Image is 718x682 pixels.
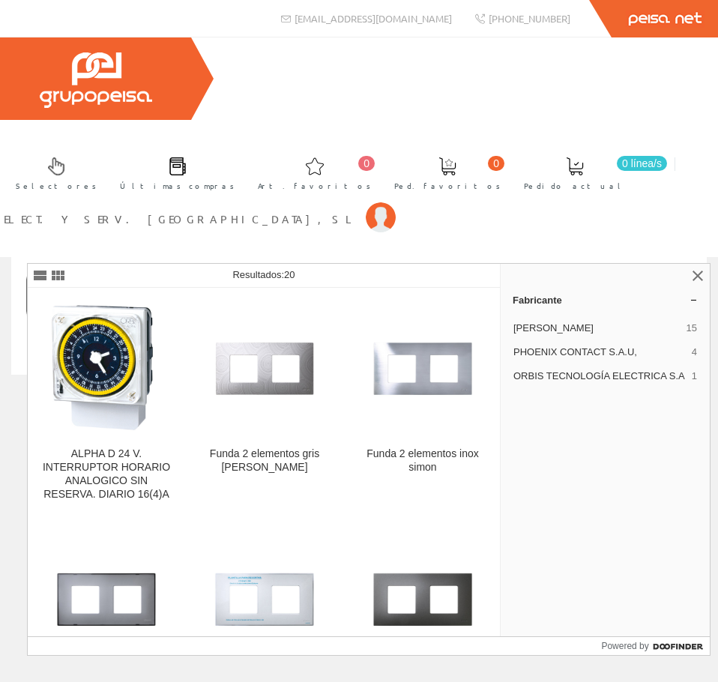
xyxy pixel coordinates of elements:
img: Funda 2 elementos (transparente) simon [198,532,331,666]
span: [EMAIL_ADDRESS][DOMAIN_NAME] [295,12,452,25]
span: Pedido actual [524,178,626,193]
div: ALPHA D 24 V. INTERRUPTOR HORARIO ANALOGICO SIN RESERVA. DIARIO 16(4)A [40,447,173,501]
img: Funda 2 elementos gris helios simon [198,301,331,435]
a: 0 línea/s Pedido actual [509,145,671,199]
span: 0 línea/s [617,156,667,171]
a: Selectores [1,145,104,199]
span: 4 [692,345,697,359]
a: Funda 2 elementos inox simon Funda 2 elementos inox simon [344,289,501,519]
a: Fabricante [501,288,710,312]
img: Grupo Peisa [40,52,152,108]
span: 0 [358,156,375,171]
span: [PHONE_NUMBER] [489,12,570,25]
span: Últimas compras [120,178,235,193]
a: Funda 2 elementos gris helios simon Funda 2 elementos gris [PERSON_NAME] [186,289,343,519]
span: Selectores [16,178,97,193]
a: ALPHA D 24 V. INTERRUPTOR HORARIO ANALOGICO SIN RESERVA. DIARIO 16(4)A ALPHA D 24 V. INTERRUPTOR ... [28,289,185,519]
span: 0 [488,156,504,171]
img: ALPHA D 24 V. INTERRUPTOR HORARIO ANALOGICO SIN RESERVA. DIARIO 16(4)A [40,301,173,435]
span: ORBIS TECNOLOGÍA ELECTRICA S.A [513,369,686,383]
span: 15 [687,322,697,335]
a: Powered by [601,637,710,655]
span: Art. favoritos [258,178,371,193]
div: © Grupo Peisa [11,393,707,406]
a: Últimas compras [105,145,242,199]
div: Funda 2 elementos inox simon [356,447,489,474]
span: 1 [692,369,697,383]
a: ELECT. Y SERV. [GEOGRAPHIC_DATA], SL [4,199,396,214]
span: Ped. favoritos [394,178,501,193]
img: Funda 2 elementos titanium simon [356,532,489,666]
span: Powered by [601,639,648,653]
img: Funda 2 elementos gris translúcido simon [40,532,173,666]
div: Funda 2 elementos gris [PERSON_NAME] [198,447,331,474]
span: PHOENIX CONTACT S.A.U, [513,345,686,359]
span: [PERSON_NAME] [513,322,681,335]
span: ELECT. Y SERV. [GEOGRAPHIC_DATA], SL [4,211,358,226]
span: 20 [284,269,295,280]
img: Funda 2 elementos inox simon [356,301,489,435]
span: Resultados: [232,269,295,280]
